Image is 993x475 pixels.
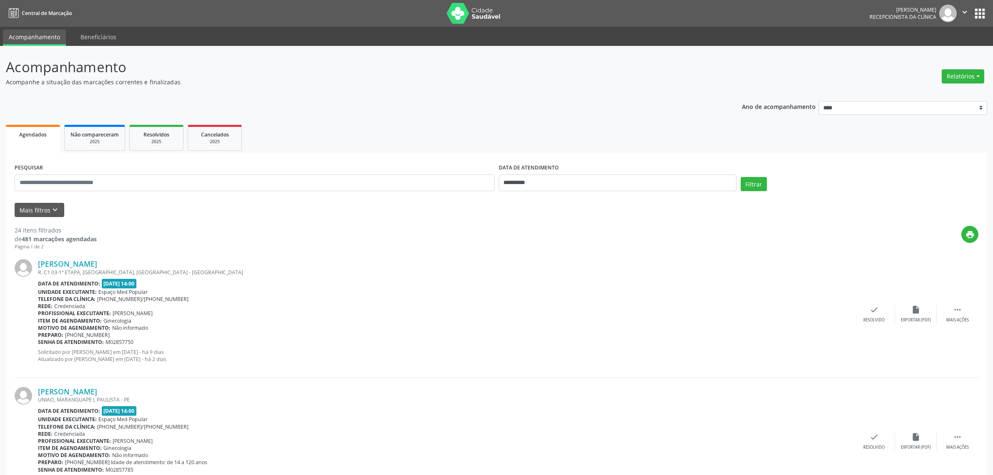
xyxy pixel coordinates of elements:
span: M02857785 [106,466,133,473]
span: Credenciada [54,303,85,310]
div: 2025 [136,139,177,145]
span: Central de Marcação [22,10,72,17]
b: Data de atendimento: [38,407,100,414]
div: 2025 [70,139,119,145]
span: [PHONE_NUMBER]/[PHONE_NUMBER] [97,423,189,430]
div: Mais ações [946,445,969,450]
button: Relatórios [942,69,984,83]
a: Central de Marcação [6,6,72,20]
span: Espaço Med Popular [98,288,148,296]
span: [PHONE_NUMBER]/[PHONE_NUMBER] [97,296,189,303]
span: Ginecologia [103,445,131,452]
b: Item de agendamento: [38,445,102,452]
div: Resolvido [863,317,885,323]
b: Profissional executante: [38,437,111,445]
span: Recepcionista da clínica [870,13,936,20]
b: Senha de atendimento: [38,466,104,473]
div: Página 1 de 2 [15,243,97,250]
span: Não compareceram [70,131,119,138]
div: 24 itens filtrados [15,226,97,235]
i:  [953,305,962,314]
b: Preparo: [38,459,63,466]
i: insert_drive_file [911,432,920,442]
div: de [15,235,97,243]
span: [PERSON_NAME] [113,437,153,445]
button:  [957,5,973,22]
span: [DATE] 14:00 [102,279,137,288]
span: M02857750 [106,339,133,346]
span: Credenciada [54,430,85,437]
img: img [15,387,32,404]
b: Rede: [38,303,53,310]
span: Resolvidos [143,131,169,138]
a: [PERSON_NAME] [38,387,97,396]
span: [PHONE_NUMBER] Idade de atendimento: de 14 a 120 anos [65,459,207,466]
span: [PERSON_NAME] [113,310,153,317]
p: Acompanhe a situação das marcações correntes e finalizadas [6,78,693,86]
i: insert_drive_file [911,305,920,314]
img: img [939,5,957,22]
button: Filtrar [741,177,767,191]
b: Motivo de agendamento: [38,452,111,459]
span: Não informado [112,324,148,331]
b: Profissional executante: [38,310,111,317]
b: Data de atendimento: [38,280,100,287]
b: Telefone da clínica: [38,296,96,303]
b: Unidade executante: [38,416,97,423]
a: [PERSON_NAME] [38,259,97,268]
a: Beneficiários [75,30,122,44]
label: PESQUISAR [15,162,43,174]
span: [PHONE_NUMBER] [65,331,110,339]
strong: 481 marcações agendadas [22,235,97,243]
span: [DATE] 14:00 [102,406,137,416]
b: Senha de atendimento: [38,339,104,346]
button: print [961,226,978,243]
div: Exportar (PDF) [901,317,931,323]
i:  [953,432,962,442]
b: Telefone da clínica: [38,423,96,430]
div: UNIAO, MARANGUAPE I, PAULISTA - PE [38,396,853,403]
i:  [960,8,969,17]
img: img [15,259,32,277]
i: print [965,230,975,239]
i: keyboard_arrow_down [50,205,60,215]
label: DATA DE ATENDIMENTO [499,162,559,174]
a: Acompanhamento [3,30,66,46]
p: Ano de acompanhamento [742,101,816,111]
div: Mais ações [946,317,969,323]
p: Acompanhamento [6,57,693,78]
button: apps [973,6,987,21]
button: Mais filtroskeyboard_arrow_down [15,203,64,217]
b: Motivo de agendamento: [38,324,111,331]
i: check [870,305,879,314]
div: R. C1 03-1ª ETAPA, [GEOGRAPHIC_DATA], [GEOGRAPHIC_DATA] - [GEOGRAPHIC_DATA] [38,269,853,276]
div: Resolvido [863,445,885,450]
span: Cancelados [201,131,229,138]
span: Não informado [112,452,148,459]
b: Item de agendamento: [38,317,102,324]
b: Rede: [38,430,53,437]
div: Exportar (PDF) [901,445,931,450]
p: Solicitado por [PERSON_NAME] em [DATE] - há 9 dias Atualizado por [PERSON_NAME] em [DATE] - há 2 ... [38,349,853,363]
b: Unidade executante: [38,288,97,296]
div: [PERSON_NAME] [870,6,936,13]
div: 2025 [194,139,236,145]
span: Ginecologia [103,317,131,324]
span: Espaço Med Popular [98,416,148,423]
span: Agendados [19,131,47,138]
i: check [870,432,879,442]
b: Preparo: [38,331,63,339]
